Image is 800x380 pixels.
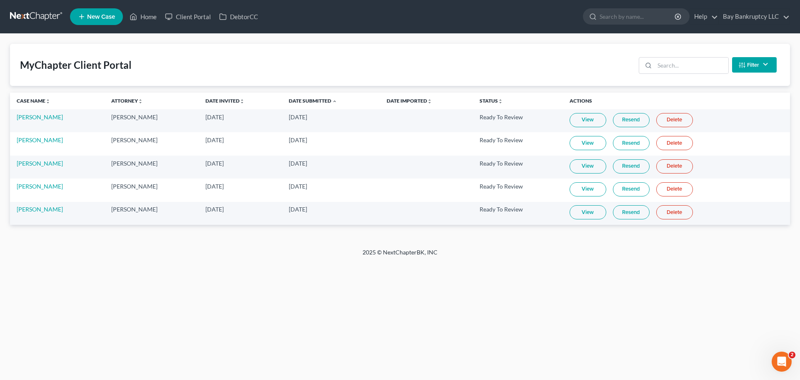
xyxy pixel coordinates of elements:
td: [PERSON_NAME] [105,156,199,179]
i: unfold_more [427,99,432,104]
span: [DATE] [289,206,307,213]
i: unfold_more [498,99,503,104]
a: Resend [613,182,650,196]
a: View [570,205,606,219]
span: 2 [789,352,795,358]
a: [PERSON_NAME] [17,206,63,213]
a: View [570,182,606,196]
span: [DATE] [289,183,307,190]
td: Ready To Review [473,202,563,225]
a: Resend [613,205,650,219]
td: Ready To Review [473,132,563,155]
a: Case Nameunfold_more [17,98,50,104]
td: Ready To Review [473,179,563,201]
iframe: Intercom live chat [772,352,792,372]
a: [PERSON_NAME] [17,183,63,190]
a: Help [690,9,718,24]
a: Date Submitted expand_less [289,98,337,104]
a: Delete [656,136,693,150]
a: Bay Bankruptcy LLC [719,9,790,24]
a: View [570,159,606,174]
span: [DATE] [205,160,224,167]
button: Filter [732,57,777,73]
span: [DATE] [205,183,224,190]
td: [PERSON_NAME] [105,109,199,132]
a: Delete [656,159,693,174]
a: Resend [613,113,650,127]
td: [PERSON_NAME] [105,202,199,225]
div: MyChapter Client Portal [20,58,132,72]
a: [PERSON_NAME] [17,113,63,121]
i: expand_less [332,99,337,104]
span: [DATE] [205,206,224,213]
i: unfold_more [240,99,245,104]
span: [DATE] [205,136,224,143]
span: [DATE] [289,160,307,167]
a: Delete [656,113,693,127]
input: Search by name... [600,9,676,24]
td: [PERSON_NAME] [105,179,199,201]
span: [DATE] [289,113,307,121]
a: View [570,136,606,150]
a: Client Portal [161,9,215,24]
a: Date Invitedunfold_more [205,98,245,104]
a: Home [125,9,161,24]
span: New Case [87,14,115,20]
a: [PERSON_NAME] [17,136,63,143]
a: [PERSON_NAME] [17,160,63,167]
input: Search... [655,58,728,73]
span: [DATE] [289,136,307,143]
td: Ready To Review [473,156,563,179]
a: View [570,113,606,127]
a: Statusunfold_more [480,98,503,104]
a: Delete [656,182,693,196]
span: [DATE] [205,113,224,121]
i: unfold_more [138,99,143,104]
a: DebtorCC [215,9,262,24]
div: 2025 © NextChapterBK, INC [162,248,637,263]
a: Delete [656,205,693,219]
a: Resend [613,159,650,174]
i: unfold_more [45,99,50,104]
a: Resend [613,136,650,150]
a: Attorneyunfold_more [111,98,143,104]
a: Date Importedunfold_more [387,98,432,104]
td: Ready To Review [473,109,563,132]
th: Actions [563,93,790,109]
td: [PERSON_NAME] [105,132,199,155]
